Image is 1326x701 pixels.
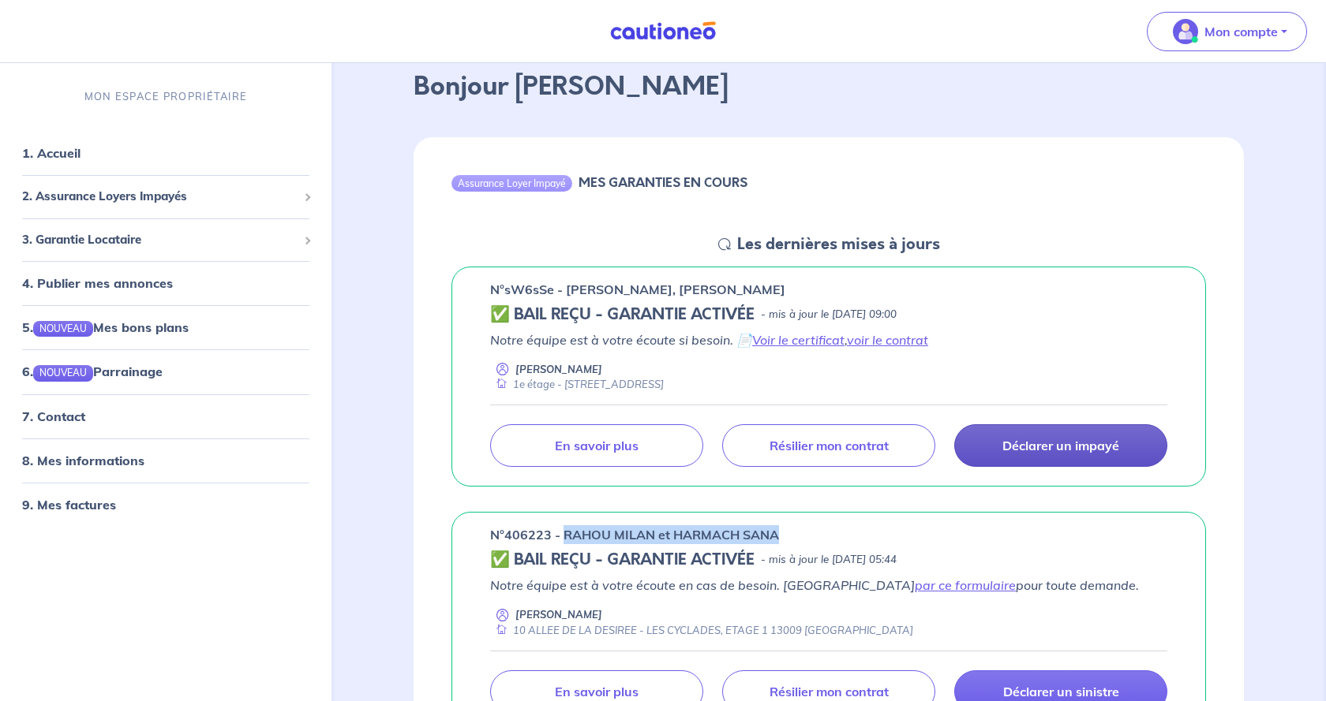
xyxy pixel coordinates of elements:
p: - mis à jour le [DATE] 09:00 [761,307,897,323]
div: 2. Assurance Loyers Impayés [6,181,325,212]
p: Déclarer un sinistre [1003,684,1119,699]
div: 7. Contact [6,400,325,431]
div: 10 ALLEE DE LA DESIREE - LES CYCLADES, ETAGE 1 13009 [GEOGRAPHIC_DATA] [490,623,913,638]
p: Notre équipe est à votre écoute si besoin. 📄 , [490,330,1167,349]
a: Voir le certificat [752,332,845,348]
a: 9. Mes factures [22,496,116,512]
div: 6.NOUVEAUParrainage [6,356,325,387]
p: Mon compte [1204,22,1278,41]
a: 1. Accueil [22,145,81,161]
h5: ✅ BAIL REÇU - GARANTIE ACTIVÉE [490,550,755,569]
h6: MES GARANTIES EN COURS [579,175,747,190]
img: Cautioneo [604,21,722,41]
a: 6.NOUVEAUParrainage [22,364,163,379]
div: 1e étage - [STREET_ADDRESS] [490,377,664,392]
div: 3. Garantie Locataire [6,225,325,255]
a: En savoir plus [490,424,703,467]
a: 7. Contact [22,408,85,423]
div: state: CONTRACT-VALIDATED, Context: NEW,CHOOSE-CERTIFICATE,COLOCATION,LESSOR-DOCUMENTS [490,305,1167,324]
p: - mis à jour le [DATE] 05:44 [761,552,897,568]
p: [PERSON_NAME] [515,607,602,622]
a: Résilier mon contrat [722,424,935,467]
h5: ✅ BAIL REÇU - GARANTIE ACTIVÉE [490,305,755,324]
div: 9. Mes factures [6,488,325,520]
div: 1. Accueil [6,137,325,169]
div: 8. Mes informations [6,444,325,475]
div: state: CONTRACT-VALIDATED, Context: ,MAYBE-CERTIFICATE,,LESSOR-DOCUMENTS,IS-ODEALIM [490,550,1167,569]
p: Résilier mon contrat [770,684,889,699]
p: En savoir plus [555,684,639,699]
div: 4. Publier mes annonces [6,267,325,299]
button: illu_account_valid_menu.svgMon compte [1147,12,1307,51]
a: 4. Publier mes annonces [22,275,173,291]
p: Notre équipe est à votre écoute en cas de besoin. [GEOGRAPHIC_DATA] pour toute demande. [490,576,1167,595]
span: 3. Garantie Locataire [22,231,298,249]
p: Bonjour [PERSON_NAME] [414,68,1244,106]
div: Assurance Loyer Impayé [451,175,572,191]
p: n°406223 - RAHOU MILAN et HARMACH SANA [490,525,779,544]
p: Déclarer un impayé [1002,438,1119,453]
img: illu_account_valid_menu.svg [1173,19,1198,44]
a: 5.NOUVEAUMes bons plans [22,319,189,335]
h5: Les dernières mises à jours [737,235,940,254]
a: 8. Mes informations [22,452,144,468]
p: [PERSON_NAME] [515,362,602,377]
div: 5.NOUVEAUMes bons plans [6,311,325,343]
p: En savoir plus [555,438,639,453]
span: 2. Assurance Loyers Impayés [22,188,298,206]
a: par ce formulaire [915,577,1016,593]
p: n°sW6sSe - [PERSON_NAME], [PERSON_NAME] [490,280,785,299]
p: MON ESPACE PROPRIÉTAIRE [84,89,247,104]
a: voir le contrat [847,332,928,348]
a: Déclarer un impayé [954,424,1167,467]
p: Résilier mon contrat [770,438,889,453]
